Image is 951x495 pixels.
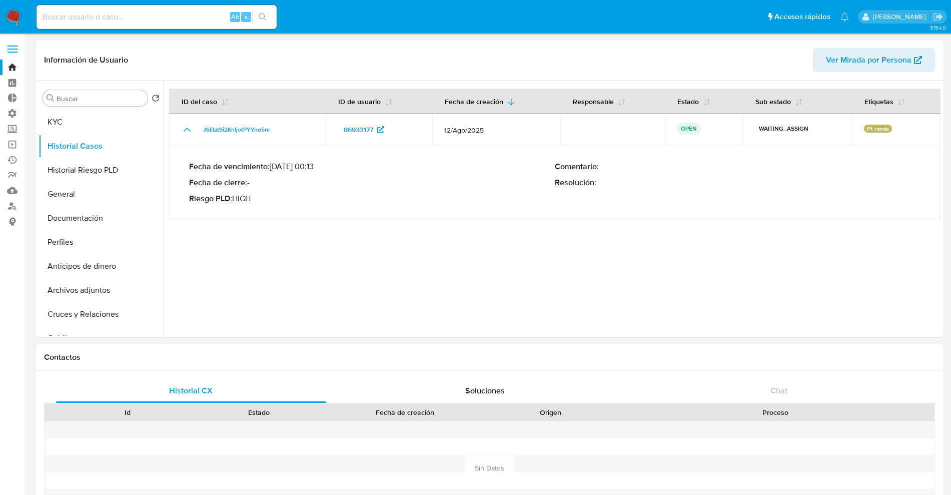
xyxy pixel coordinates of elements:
span: Ver Mirada por Persona [826,48,911,72]
a: Salir [933,12,943,22]
button: Historial Riesgo PLD [39,158,164,182]
input: Buscar [57,94,144,103]
button: KYC [39,110,164,134]
span: Accesos rápidos [774,12,830,22]
div: Origen [492,407,609,417]
button: Créditos [39,326,164,350]
div: Id [69,407,186,417]
span: s [245,12,248,22]
button: Volver al orden por defecto [152,94,160,105]
a: Notificaciones [840,13,849,21]
button: Anticipos de dinero [39,254,164,278]
div: Proceso [623,407,927,417]
button: Archivos adjuntos [39,278,164,302]
button: Historial Casos [39,134,164,158]
button: Ver Mirada por Persona [813,48,935,72]
span: Chat [770,385,787,396]
p: santiago.sgreco@mercadolibre.com [873,12,929,22]
button: Buscar [47,94,55,102]
span: Historial CX [169,385,213,396]
button: Perfiles [39,230,164,254]
button: General [39,182,164,206]
input: Buscar usuario o caso... [37,11,277,24]
h1: Información de Usuario [44,55,128,65]
button: Cruces y Relaciones [39,302,164,326]
button: search-icon [252,10,273,24]
div: Fecha de creación [332,407,478,417]
h1: Contactos [44,352,935,362]
span: Soluciones [465,385,505,396]
span: Alt [231,12,239,22]
button: Documentación [39,206,164,230]
div: Estado [200,407,317,417]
